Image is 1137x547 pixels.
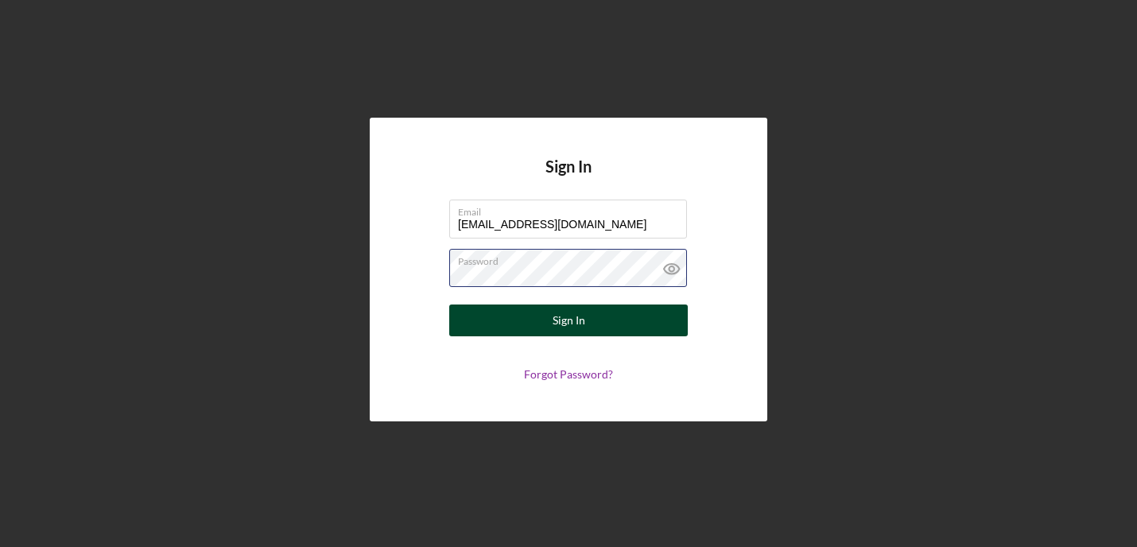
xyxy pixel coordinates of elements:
[458,200,687,218] label: Email
[458,250,687,267] label: Password
[449,305,688,336] button: Sign In
[553,305,585,336] div: Sign In
[545,157,592,200] h4: Sign In
[524,367,613,381] a: Forgot Password?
